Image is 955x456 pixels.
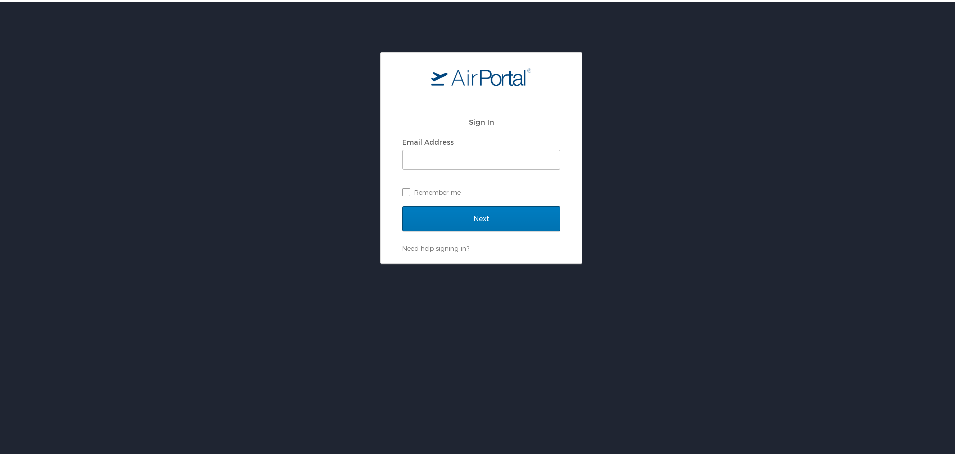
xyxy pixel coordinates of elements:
img: logo [431,66,531,84]
label: Remember me [402,183,560,198]
label: Email Address [402,136,454,144]
input: Next [402,204,560,229]
h2: Sign In [402,114,560,126]
a: Need help signing in? [402,242,469,250]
